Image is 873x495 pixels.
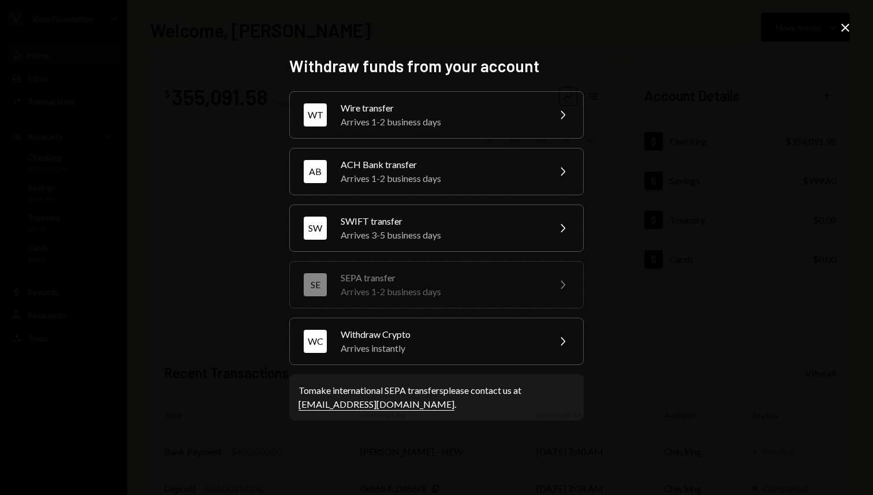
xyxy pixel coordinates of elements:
[341,158,542,172] div: ACH Bank transfer
[341,101,542,115] div: Wire transfer
[304,103,327,126] div: WT
[289,148,584,195] button: ABACH Bank transferArrives 1-2 business days
[304,330,327,353] div: WC
[299,399,454,411] a: [EMAIL_ADDRESS][DOMAIN_NAME]
[341,341,542,355] div: Arrives instantly
[304,217,327,240] div: SW
[304,160,327,183] div: AB
[299,384,574,411] div: To make international SEPA transfers please contact us at .
[304,273,327,296] div: SE
[341,115,542,129] div: Arrives 1-2 business days
[341,228,542,242] div: Arrives 3-5 business days
[341,172,542,185] div: Arrives 1-2 business days
[289,204,584,252] button: SWSWIFT transferArrives 3-5 business days
[289,55,584,77] h2: Withdraw funds from your account
[341,285,542,299] div: Arrives 1-2 business days
[289,261,584,308] button: SESEPA transferArrives 1-2 business days
[341,271,542,285] div: SEPA transfer
[341,214,542,228] div: SWIFT transfer
[341,327,542,341] div: Withdraw Crypto
[289,318,584,365] button: WCWithdraw CryptoArrives instantly
[289,91,584,139] button: WTWire transferArrives 1-2 business days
